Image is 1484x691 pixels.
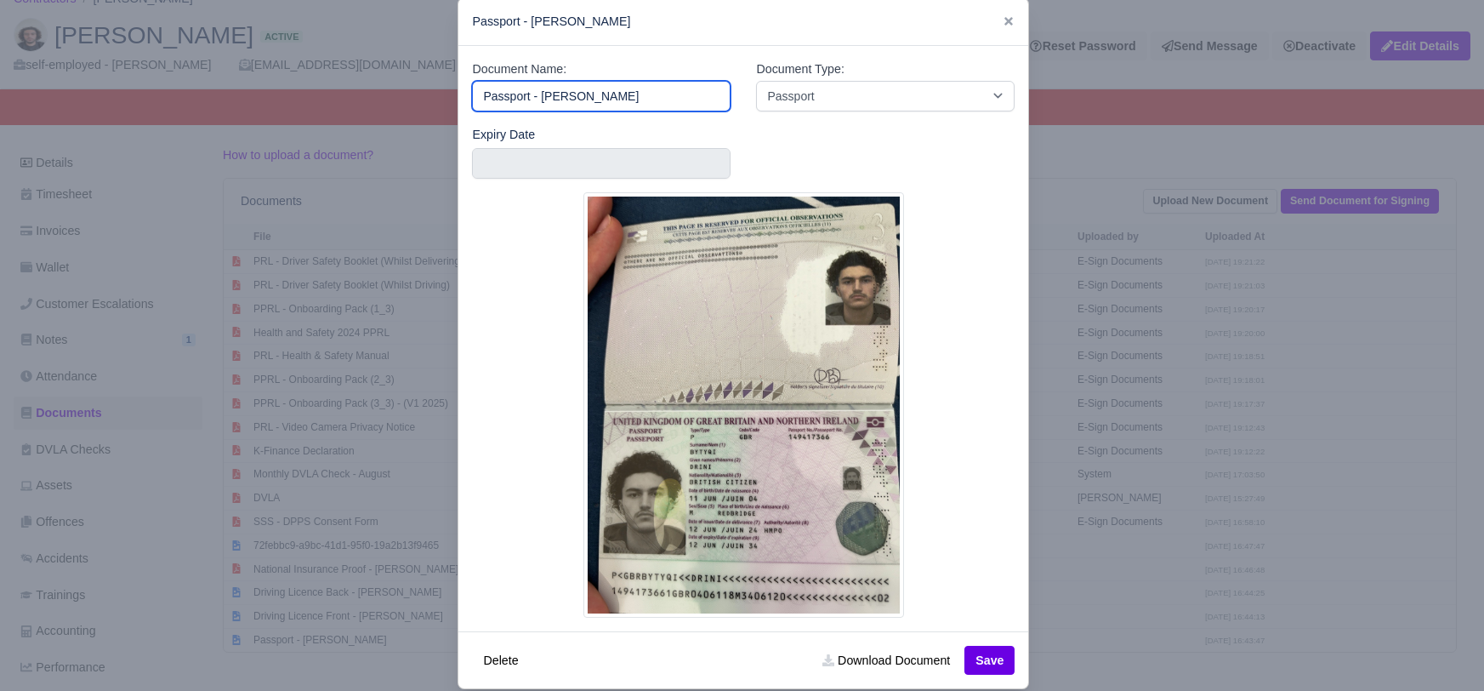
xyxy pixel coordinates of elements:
[472,125,535,145] label: Expiry Date
[472,60,566,79] label: Document Name:
[964,646,1015,675] button: Save
[1399,609,1484,691] iframe: Chat Widget
[811,646,961,675] a: Download Document
[472,646,529,675] button: Delete
[756,60,844,79] label: Document Type:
